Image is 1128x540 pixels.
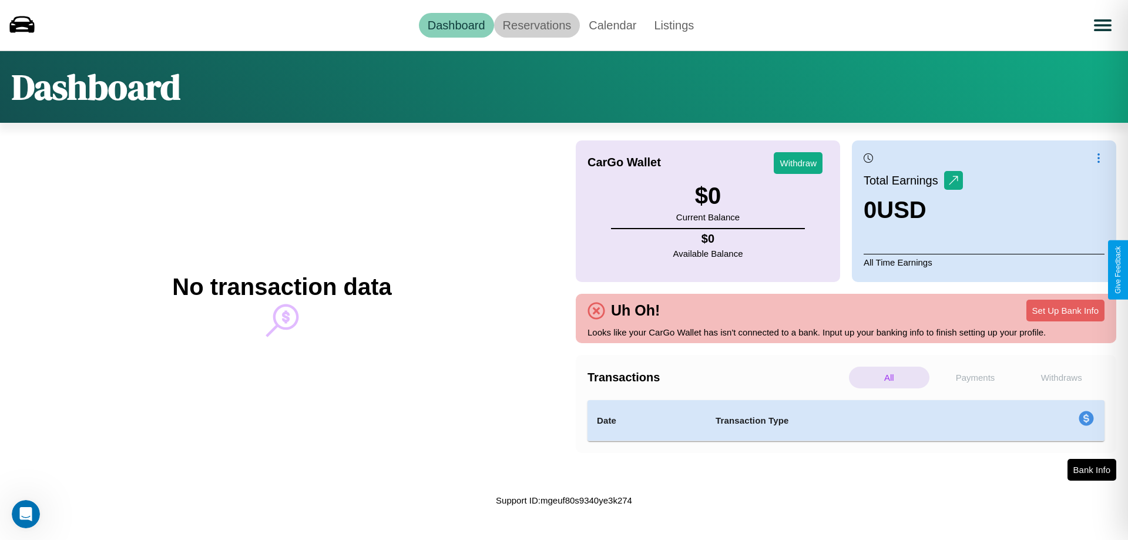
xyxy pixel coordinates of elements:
p: Looks like your CarGo Wallet has isn't connected to a bank. Input up your banking info to finish ... [587,324,1104,340]
div: Give Feedback [1114,246,1122,294]
p: Withdraws [1021,367,1102,388]
h3: 0 USD [864,197,963,223]
a: Calendar [580,13,645,38]
h4: Date [597,414,697,428]
p: Support ID: mgeuf80s9340ye3k274 [496,492,632,508]
h2: No transaction data [172,274,391,300]
table: simple table [587,400,1104,441]
button: Set Up Bank Info [1026,300,1104,321]
h4: $ 0 [673,232,743,246]
button: Withdraw [774,152,822,174]
h1: Dashboard [12,63,180,111]
h4: Uh Oh! [605,302,666,319]
p: All [849,367,929,388]
h4: CarGo Wallet [587,156,661,169]
h4: Transactions [587,371,846,384]
p: All Time Earnings [864,254,1104,270]
a: Reservations [494,13,580,38]
iframe: Intercom live chat [12,500,40,528]
p: Total Earnings [864,170,944,191]
button: Open menu [1086,9,1119,42]
p: Payments [935,367,1016,388]
h3: $ 0 [676,183,740,209]
p: Available Balance [673,246,743,261]
a: Listings [645,13,703,38]
button: Bank Info [1067,459,1116,481]
a: Dashboard [419,13,494,38]
h4: Transaction Type [716,414,982,428]
p: Current Balance [676,209,740,225]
